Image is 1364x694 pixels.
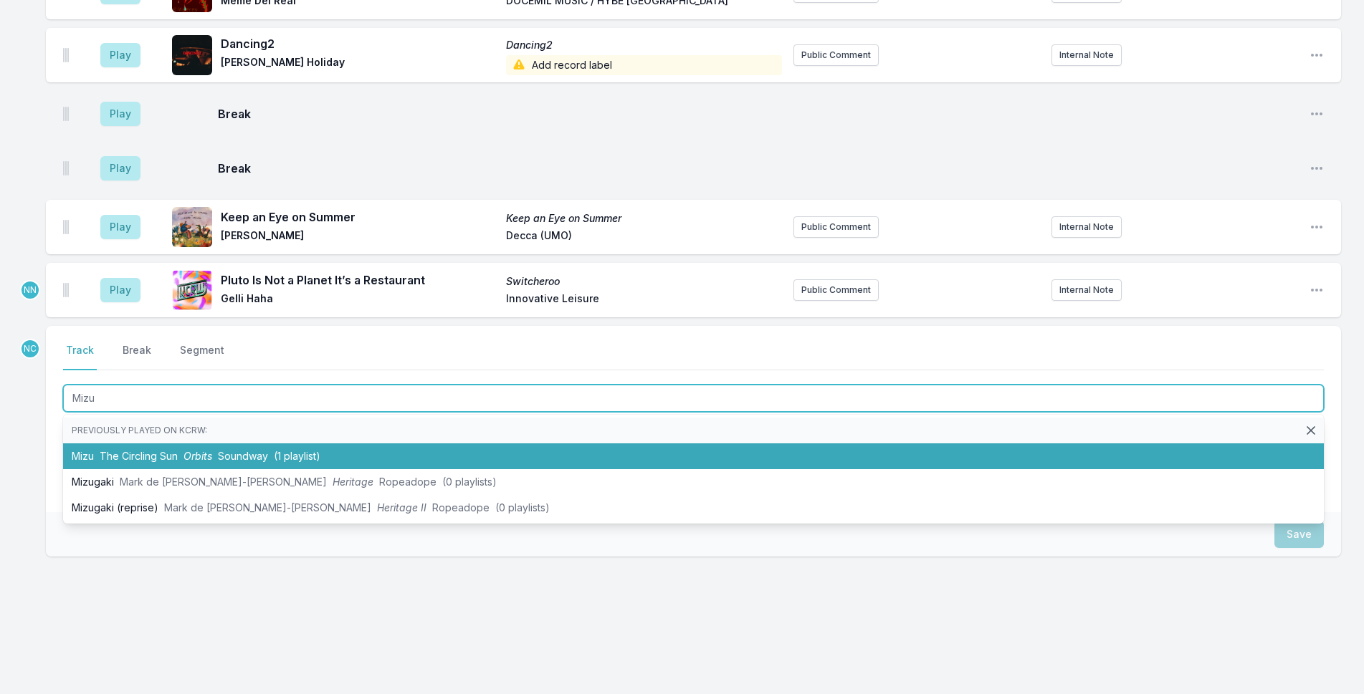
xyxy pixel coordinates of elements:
button: Internal Note [1051,216,1122,238]
button: Public Comment [793,216,879,238]
p: Novena Carmel [20,339,40,359]
li: Mizugaki (reprise) [63,495,1324,521]
span: Pluto Is Not a Planet It’s a Restaurant [221,271,497,289]
span: [PERSON_NAME] [221,228,497,246]
button: Play [100,215,140,239]
img: Drag Handle [63,220,69,234]
button: Open playlist item options [1310,161,1324,175]
span: Mark de [PERSON_NAME]‐[PERSON_NAME] [120,476,327,488]
span: [PERSON_NAME] Holiday [221,55,497,75]
button: Play [100,278,140,302]
button: Public Comment [793,279,879,301]
span: Keep an Eye on Summer [221,208,497,226]
button: Play [100,43,140,67]
button: Internal Note [1051,44,1122,66]
button: Break [120,343,154,370]
span: (1 playlist) [274,450,320,462]
img: Switcheroo [172,270,212,310]
span: Mark de [PERSON_NAME]‐[PERSON_NAME] [164,501,371,514]
img: Drag Handle [63,107,69,121]
button: Internal Note [1051,279,1122,301]
span: Break [218,105,1298,122]
span: Keep an Eye on Summer [506,211,783,226]
span: Heritage II [377,501,426,514]
span: Heritage [333,476,373,488]
img: Dancing2 [172,35,212,75]
button: Open playlist item options [1310,283,1324,297]
img: Keep an Eye on Summer [172,207,212,247]
li: Previously played on KCRW: [63,418,1324,443]
button: Play [100,102,140,126]
span: Break [218,160,1298,177]
span: (0 playlists) [442,476,497,488]
button: Public Comment [793,44,879,66]
p: Nassir Nassirzadeh [20,280,40,300]
span: Decca (UMO) [506,228,783,246]
span: Soundway [218,450,268,462]
span: Add record label [506,55,783,75]
img: Drag Handle [63,48,69,62]
li: Mizugaki [63,469,1324,495]
button: Play [100,156,140,180]
button: Track [63,343,97,370]
button: Segment [177,343,227,370]
input: Track Title [63,385,1324,412]
span: Innovative Leisure [506,291,783,309]
span: Dancing2 [506,38,783,52]
img: Drag Handle [63,283,69,297]
span: The Circling Sun [100,450,178,462]
button: Open playlist item options [1310,220,1324,234]
span: Ropeadope [432,501,490,514]
span: Switcheroo [506,274,783,289]
span: Dancing2 [221,35,497,52]
button: Open playlist item options [1310,48,1324,62]
span: (0 playlists) [495,501,550,514]
span: Orbits [183,450,212,462]
li: Mizu [63,443,1324,469]
button: Save [1274,521,1324,548]
span: Gelli Haha [221,291,497,309]
button: Open playlist item options [1310,107,1324,121]
span: Ropeadope [379,476,437,488]
img: Drag Handle [63,161,69,175]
